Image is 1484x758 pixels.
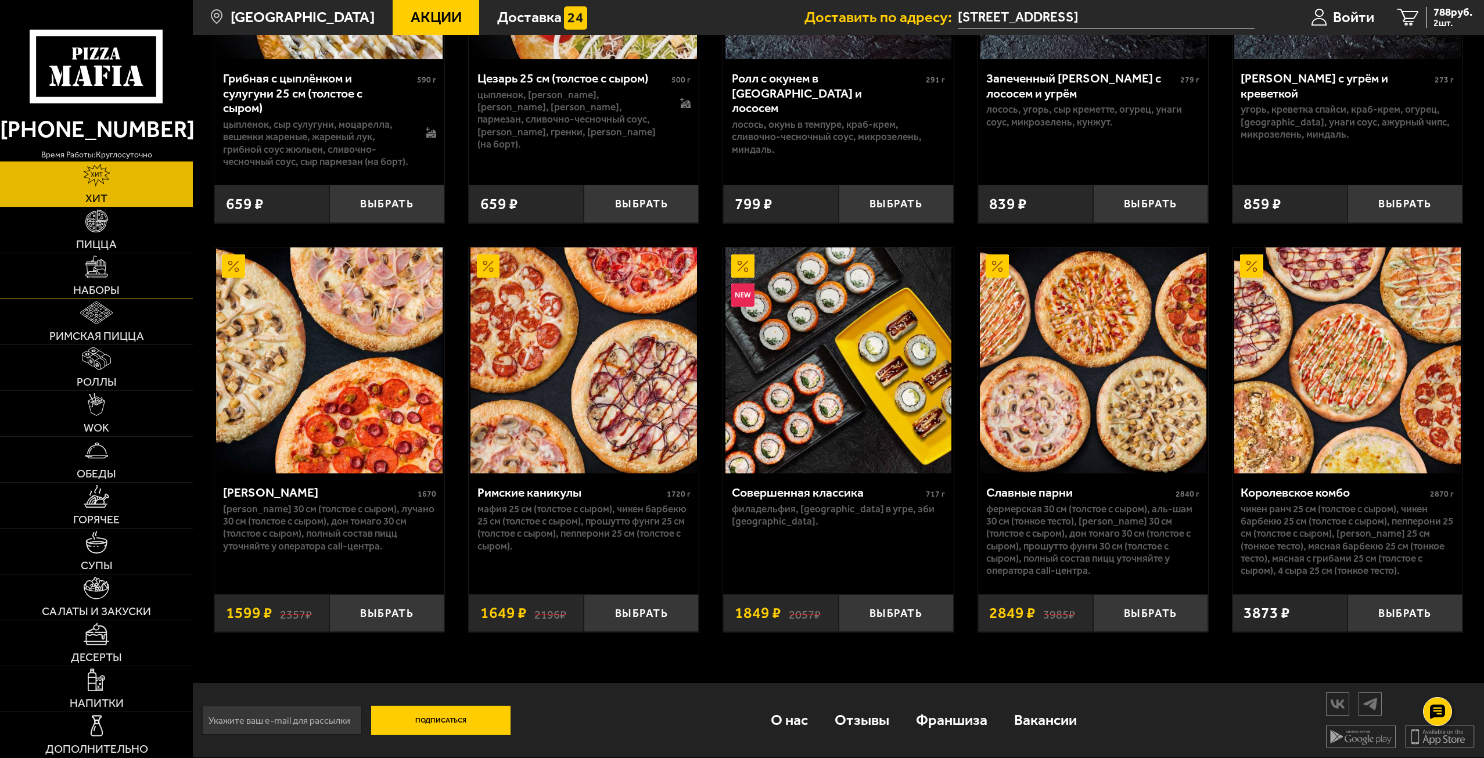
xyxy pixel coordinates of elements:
[1348,185,1463,222] button: Выбрать
[226,605,272,621] span: 1599 ₽
[477,71,669,86] div: Цезарь 25 см (толстое с сыром)
[731,254,754,278] img: Акционный
[329,185,444,222] button: Выбрать
[1241,503,1454,577] p: Чикен Ранч 25 см (толстое с сыром), Чикен Барбекю 25 см (толстое с сыром), Пепперони 25 см (толст...
[671,75,691,85] span: 500 г
[477,503,691,552] p: Мафия 25 см (толстое с сыром), Чикен Барбекю 25 см (толстое с сыром), Прошутто Фунги 25 см (толст...
[202,706,362,735] input: Укажите ваш e-mail для рассылки
[584,594,699,632] button: Выбрать
[42,606,151,617] span: Салаты и закуски
[1333,10,1374,25] span: Войти
[989,196,1027,212] span: 839 ₽
[469,247,699,474] a: АкционныйРимские каникулы
[222,254,245,278] img: Акционный
[477,254,500,278] img: Акционный
[1241,103,1454,141] p: угорь, креветка спайси, краб-крем, огурец, [GEOGRAPHIC_DATA], унаги соус, ажурный чипс, микрозеле...
[667,489,691,499] span: 1720 г
[1244,605,1290,621] span: 3873 ₽
[1433,19,1472,28] span: 2 шт.
[732,485,923,500] div: Совершенная классика
[1176,489,1199,499] span: 2840 г
[735,196,772,212] span: 799 ₽
[214,247,444,474] a: АкционныйХет Трик
[986,254,1009,278] img: Акционный
[497,10,562,25] span: Доставка
[1327,694,1349,714] img: vk
[45,743,148,755] span: Дополнительно
[223,503,436,552] p: [PERSON_NAME] 30 см (толстое с сыром), Лучано 30 см (толстое с сыром), Дон Томаго 30 см (толстое ...
[85,193,107,204] span: Хит
[1001,695,1090,746] a: Вакансии
[804,10,958,25] span: Доставить по адресу:
[77,468,116,480] span: Обеды
[231,10,375,25] span: [GEOGRAPHIC_DATA]
[226,196,264,212] span: 659 ₽
[1359,694,1381,714] img: tg
[958,7,1255,28] input: Ваш адрес доставки
[821,695,903,746] a: Отзывы
[725,247,952,474] img: Совершенная классика
[49,330,144,342] span: Римская пицца
[564,6,587,30] img: 15daf4d41897b9f0e9f617042186c801.svg
[371,706,511,735] button: Подписаться
[723,247,953,474] a: АкционныйНовинкаСовершенная классика
[223,485,415,500] div: [PERSON_NAME]
[732,71,923,116] div: Ролл с окунем в [GEOGRAPHIC_DATA] и лососем
[84,422,109,434] span: WOK
[1435,75,1454,85] span: 273 г
[216,247,443,474] img: Хет Трик
[71,652,122,663] span: Десерты
[73,514,120,526] span: Горячее
[480,196,518,212] span: 659 ₽
[1240,254,1263,278] img: Акционный
[1433,7,1472,18] span: 788 руб.
[789,605,821,621] s: 2057 ₽
[989,605,1036,621] span: 2849 ₽
[986,485,1173,500] div: Славные парни
[735,605,781,621] span: 1849 ₽
[1093,185,1208,222] button: Выбрать
[1348,594,1463,632] button: Выбрать
[980,247,1206,474] img: Славные парни
[1043,605,1075,621] s: 3985 ₽
[1233,247,1463,474] a: АкционныйКоролевское комбо
[70,698,124,709] span: Напитки
[223,118,410,168] p: цыпленок, сыр сулугуни, моцарелла, вешенки жареные, жареный лук, грибной соус Жюльен, сливочно-че...
[480,605,527,621] span: 1649 ₽
[477,89,664,150] p: цыпленок, [PERSON_NAME], [PERSON_NAME], [PERSON_NAME], пармезан, сливочно-чесночный соус, [PERSON...
[731,283,754,307] img: Новинка
[411,10,462,25] span: Акции
[1093,594,1208,632] button: Выбрать
[926,489,945,499] span: 717 г
[470,247,697,474] img: Римские каникулы
[926,75,945,85] span: 291 г
[584,185,699,222] button: Выбрать
[839,185,954,222] button: Выбрать
[81,560,113,572] span: Супы
[732,503,945,528] p: Филадельфия, [GEOGRAPHIC_DATA] в угре, Эби [GEOGRAPHIC_DATA].
[986,71,1177,100] div: Запеченный [PERSON_NAME] с лососем и угрём
[477,485,664,500] div: Римские каникулы
[986,503,1199,577] p: Фермерская 30 см (толстое с сыром), Аль-Шам 30 см (тонкое тесто), [PERSON_NAME] 30 см (толстое с ...
[418,489,436,499] span: 1670
[732,118,945,156] p: лосось, окунь в темпуре, краб-крем, сливочно-чесночный соус, микрозелень, миндаль.
[280,605,312,621] s: 2357 ₽
[1430,489,1454,499] span: 2870 г
[223,71,414,116] div: Грибная с цыплёнком и сулугуни 25 см (толстое с сыром)
[986,103,1199,128] p: лосось, угорь, Сыр креметте, огурец, унаги соус, микрозелень, кунжут.
[978,247,1208,474] a: АкционныйСлавные парни
[417,75,436,85] span: 590 г
[534,605,566,621] s: 2196 ₽
[1180,75,1199,85] span: 279 г
[1241,485,1427,500] div: Королевское комбо
[1234,247,1461,474] img: Королевское комбо
[1244,196,1281,212] span: 859 ₽
[1241,71,1432,100] div: [PERSON_NAME] с угрём и креветкой
[329,594,444,632] button: Выбрать
[839,594,954,632] button: Выбрать
[73,285,120,296] span: Наборы
[903,695,1001,746] a: Франшиза
[77,376,117,388] span: Роллы
[757,695,821,746] a: О нас
[76,239,117,250] span: Пицца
